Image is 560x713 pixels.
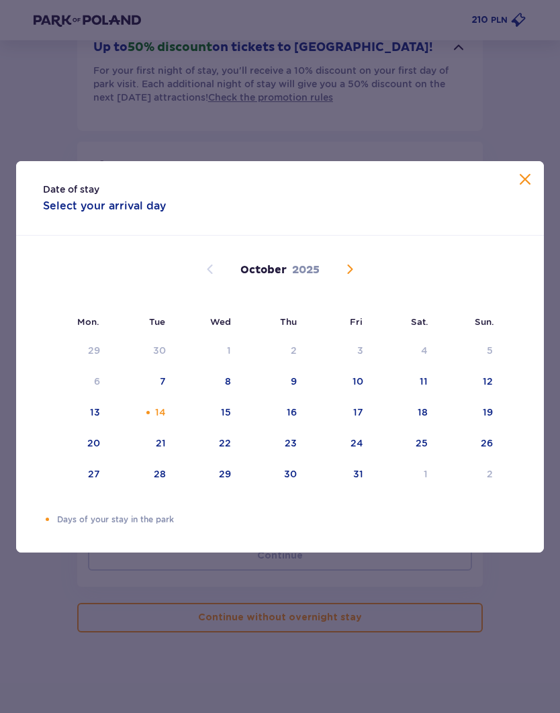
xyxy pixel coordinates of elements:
[373,429,438,459] td: 25
[373,398,438,428] td: 18
[437,429,502,459] td: 26
[373,367,438,397] td: 11
[144,408,152,417] div: Orange dot
[291,345,297,356] font: 2
[475,316,494,327] font: Sun.
[109,367,176,397] td: 7
[280,316,297,327] font: Thu
[306,398,373,428] td: 17
[437,460,502,489] td: 2
[357,345,363,356] font: 3
[43,398,109,428] td: 13
[284,469,297,479] font: 30
[353,376,363,387] font: 10
[411,316,428,327] font: Sat.
[88,345,100,356] font: 29
[437,367,502,397] td: 12
[227,345,231,356] font: 1
[418,407,428,418] font: 18
[77,316,99,327] font: Mon.
[350,316,363,327] font: Fri
[342,261,358,277] button: Next month
[109,398,176,428] td: 14
[153,345,166,356] font: 30
[517,172,533,189] button: Close
[175,398,240,428] td: 15
[43,336,109,366] td: Date unavailable. Monday, September 29, 2025
[287,407,297,418] font: 16
[373,336,438,366] td: Date unavailable. Saturday, October 4, 2025
[424,469,428,479] font: 1
[219,469,231,479] font: 29
[155,407,166,418] font: 14
[487,469,493,479] font: 2
[225,376,231,387] font: 8
[88,469,100,479] font: 27
[353,407,363,418] font: 17
[43,460,109,489] td: 27
[421,345,428,356] font: 4
[292,263,320,277] font: 2025
[416,438,428,448] font: 25
[373,460,438,489] td: 1
[306,367,373,397] td: 10
[306,460,373,489] td: 31
[160,376,166,387] font: 7
[240,263,287,277] font: October
[87,438,100,448] font: 20
[94,376,100,387] font: 6
[353,469,363,479] font: 31
[109,429,176,459] td: 21
[202,261,218,277] button: Previous month
[240,398,307,428] td: 16
[149,316,165,327] font: Tue
[437,336,502,366] td: Date unavailable. Sunday, October 5, 2025
[175,429,240,459] td: 22
[437,398,502,428] td: 19
[43,515,52,524] div: Orange dot
[90,407,100,418] font: 13
[420,376,428,387] font: 11
[109,460,176,489] td: 28
[210,316,231,327] font: Wed
[43,199,166,212] font: Select your arrival day
[240,336,307,366] td: Date unavailable. Thursday, October 2, 2025
[291,376,297,387] font: 9
[483,376,493,387] font: 12
[351,438,363,448] font: 24
[43,184,99,195] font: Date of stay
[483,407,493,418] font: 19
[43,367,109,397] td: Date unavailable. Monday, October 6, 2025
[175,367,240,397] td: 8
[156,438,166,448] font: 21
[57,514,174,524] font: Days of your stay in the park
[240,367,307,397] td: 9
[306,429,373,459] td: 24
[285,438,297,448] font: 23
[487,345,493,356] font: 5
[240,429,307,459] td: 23
[481,438,493,448] font: 26
[175,460,240,489] td: 29
[219,438,231,448] font: 22
[240,460,307,489] td: 30
[306,336,373,366] td: Date unavailable. Friday, October 3, 2025
[154,469,166,479] font: 28
[43,429,109,459] td: 20
[175,336,240,366] td: Date unavailable. Wednesday, October 1, 2025
[109,336,176,366] td: Date unavailable. Tuesday, September 30, 2025
[221,407,231,418] font: 15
